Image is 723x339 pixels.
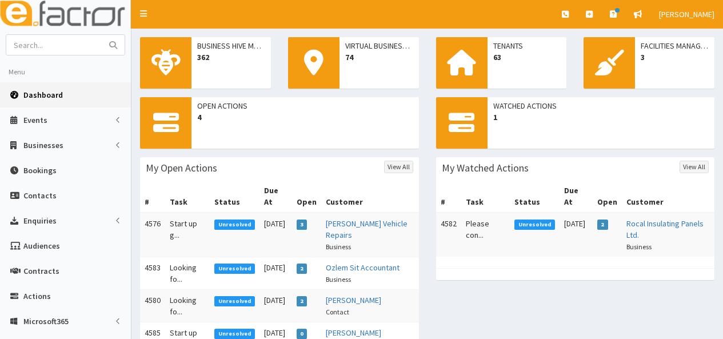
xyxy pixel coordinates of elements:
td: Start up g... [165,213,210,257]
span: Bookings [23,165,57,176]
a: Rocal Insulating Panels Ltd. [626,218,704,240]
th: Status [210,180,259,213]
span: Audiences [23,241,60,251]
span: Business Hive Members [197,40,265,51]
span: 1 [493,111,709,123]
span: Dashboard [23,90,63,100]
span: [PERSON_NAME] [659,9,714,19]
span: Microsoft365 [23,316,69,326]
span: 74 [345,51,413,63]
span: Tenants [493,40,561,51]
a: View All [384,161,413,173]
td: Looking fo... [165,257,210,290]
th: Customer [321,180,419,213]
h3: My Watched Actions [442,163,529,173]
span: Unresolved [214,220,255,230]
span: 2 [297,296,307,306]
a: [PERSON_NAME] Vehicle Repairs [326,218,408,240]
td: 4580 [140,290,165,322]
th: Status [510,180,560,213]
td: Please con... [461,213,510,257]
small: Business [326,242,351,251]
th: # [140,180,165,213]
td: [DATE] [259,213,292,257]
span: 2 [597,220,608,230]
span: Contacts [23,190,57,201]
a: View All [680,161,709,173]
th: Task [461,180,510,213]
td: 4576 [140,213,165,257]
a: Ozlem Sit Accountant [326,262,400,273]
th: Due At [560,180,593,213]
th: Open [292,180,321,213]
th: # [436,180,461,213]
td: 4582 [436,213,461,257]
small: Business [626,242,652,251]
td: [DATE] [259,257,292,290]
span: Unresolved [514,220,555,230]
td: [DATE] [259,290,292,322]
td: 4583 [140,257,165,290]
span: Facilities Management [641,40,709,51]
span: 362 [197,51,265,63]
span: 2 [297,264,307,274]
a: [PERSON_NAME] [326,328,381,338]
th: Due At [259,180,292,213]
span: Unresolved [214,296,255,306]
th: Customer [622,180,714,213]
th: Open [593,180,622,213]
span: 63 [493,51,561,63]
span: Open Actions [197,100,413,111]
span: Unresolved [214,264,255,274]
span: Events [23,115,47,125]
input: Search... [6,35,102,55]
span: Enquiries [23,216,57,226]
span: Contracts [23,266,59,276]
th: Task [165,180,210,213]
span: 3 [297,220,307,230]
td: [DATE] [560,213,593,257]
td: Looking fo... [165,290,210,322]
a: [PERSON_NAME] [326,295,381,305]
span: Actions [23,291,51,301]
small: Contact [326,308,349,316]
span: 0 [297,329,307,339]
span: 4 [197,111,413,123]
span: Watched Actions [493,100,709,111]
span: 3 [641,51,709,63]
h3: My Open Actions [146,163,217,173]
span: Virtual Business Addresses [345,40,413,51]
span: Unresolved [214,329,255,339]
small: Business [326,275,351,284]
span: Businesses [23,140,63,150]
